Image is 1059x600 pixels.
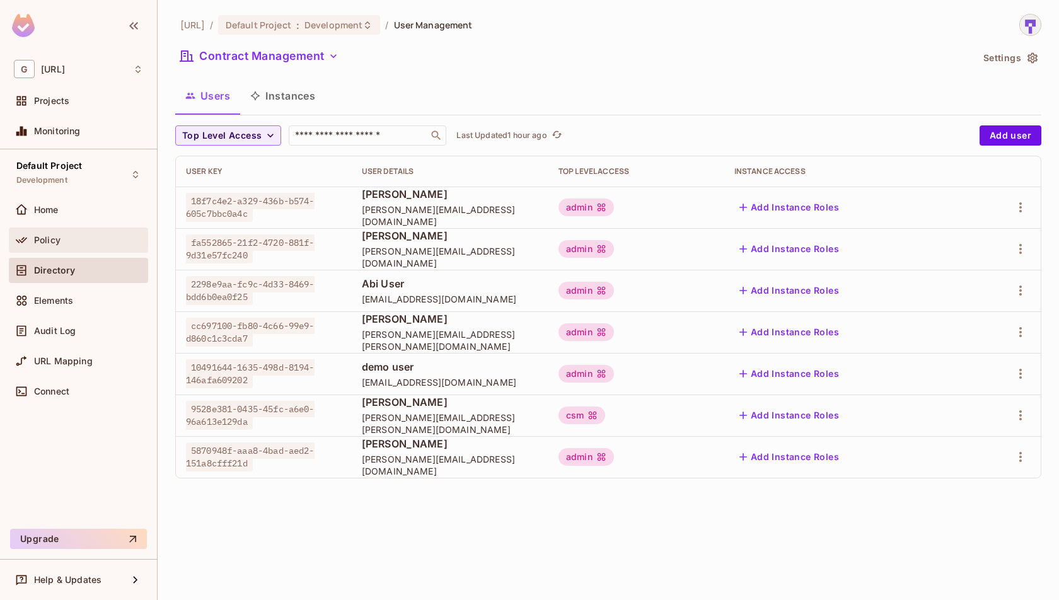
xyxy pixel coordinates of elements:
[34,126,81,136] span: Monitoring
[456,130,547,141] p: Last Updated 1 hour ago
[362,453,538,477] span: [PERSON_NAME][EMAIL_ADDRESS][DOMAIN_NAME]
[734,166,956,176] div: Instance Access
[734,364,844,384] button: Add Instance Roles
[558,323,614,341] div: admin
[558,448,614,466] div: admin
[34,356,93,366] span: URL Mapping
[186,166,342,176] div: User Key
[226,19,291,31] span: Default Project
[362,312,538,326] span: [PERSON_NAME]
[362,277,538,291] span: Abi User
[362,395,538,409] span: [PERSON_NAME]
[558,365,614,383] div: admin
[186,276,315,305] span: 2298e9aa-fc9c-4d33-8469-bdd6b0ea0f25
[175,46,344,66] button: Contract Management
[362,328,538,352] span: [PERSON_NAME][EMAIL_ADDRESS][PERSON_NAME][DOMAIN_NAME]
[362,376,538,388] span: [EMAIL_ADDRESS][DOMAIN_NAME]
[34,96,69,106] span: Projects
[362,360,538,374] span: demo user
[547,128,565,143] span: Click to refresh data
[734,447,844,467] button: Add Instance Roles
[558,407,605,424] div: csm
[304,19,362,31] span: Development
[34,265,75,275] span: Directory
[34,235,61,245] span: Policy
[362,204,538,228] span: [PERSON_NAME][EMAIL_ADDRESS][DOMAIN_NAME]
[180,19,205,31] span: the active workspace
[296,20,300,30] span: :
[12,14,35,37] img: SReyMgAAAABJRU5ErkJggg==
[734,197,844,217] button: Add Instance Roles
[10,529,147,549] button: Upgrade
[182,128,262,144] span: Top Level Access
[385,19,388,31] li: /
[558,199,614,216] div: admin
[34,296,73,306] span: Elements
[394,19,473,31] span: User Management
[34,575,101,585] span: Help & Updates
[16,175,67,185] span: Development
[175,125,281,146] button: Top Level Access
[558,282,614,299] div: admin
[362,437,538,451] span: [PERSON_NAME]
[210,19,213,31] li: /
[186,234,315,263] span: fa552865-21f2-4720-881f-9d31e57fc240
[186,318,315,347] span: cc697100-fb80-4c66-99e9-d860c1c3cda7
[186,359,315,388] span: 10491644-1635-498d-8194-146afa609202
[980,125,1041,146] button: Add user
[34,386,69,396] span: Connect
[240,80,325,112] button: Instances
[34,326,76,336] span: Audit Log
[34,205,59,215] span: Home
[175,80,240,112] button: Users
[14,60,35,78] span: G
[362,245,538,269] span: [PERSON_NAME][EMAIL_ADDRESS][DOMAIN_NAME]
[362,166,538,176] div: User Details
[186,442,315,471] span: 5870948f-aaa8-4bad-aed2-151a8cfff21d
[734,405,844,425] button: Add Instance Roles
[186,193,315,222] span: 18f7c4e2-a329-436b-b574-605c7bbc0a4c
[362,412,538,436] span: [PERSON_NAME][EMAIL_ADDRESS][PERSON_NAME][DOMAIN_NAME]
[978,48,1041,68] button: Settings
[558,166,714,176] div: Top Level Access
[552,129,562,142] span: refresh
[1020,14,1041,35] img: sharmila@genworx.ai
[362,229,538,243] span: [PERSON_NAME]
[41,64,65,74] span: Workspace: genworx.ai
[550,128,565,143] button: refresh
[734,239,844,259] button: Add Instance Roles
[362,187,538,201] span: [PERSON_NAME]
[186,401,315,430] span: 9528e381-0435-45fc-a6e0-96a613e129da
[734,322,844,342] button: Add Instance Roles
[734,280,844,301] button: Add Instance Roles
[362,293,538,305] span: [EMAIL_ADDRESS][DOMAIN_NAME]
[558,240,614,258] div: admin
[16,161,82,171] span: Default Project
